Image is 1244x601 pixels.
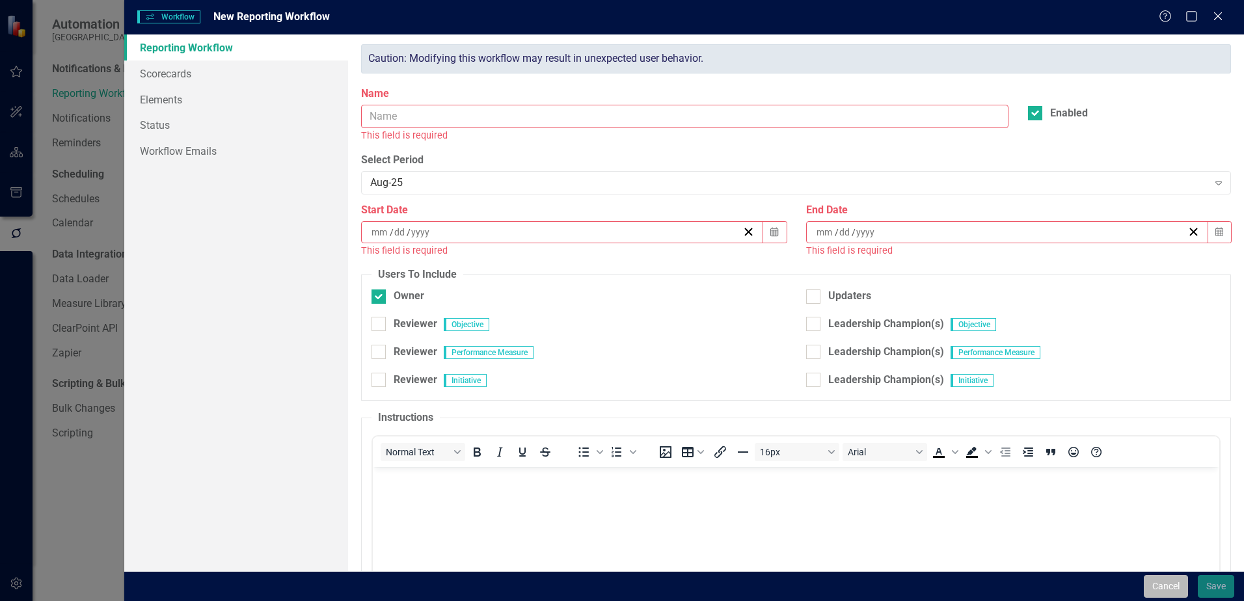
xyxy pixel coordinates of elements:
[1085,443,1107,461] button: Help
[828,373,944,388] div: Leadership Champion(s)
[828,345,944,360] div: Leadership Champion(s)
[444,318,489,331] span: Objective
[806,243,1231,258] div: This field is required
[835,226,839,238] span: /
[394,373,437,388] div: Reviewer
[411,226,431,239] input: yyyy
[361,128,1008,143] div: This field is required
[828,317,944,332] div: Leadership Champion(s)
[124,87,348,113] a: Elements
[124,60,348,87] a: Scorecards
[489,443,511,461] button: Italic
[361,153,1231,168] label: Select Period
[928,443,960,461] div: Text color Black
[994,443,1016,461] button: Decrease indent
[386,447,450,457] span: Normal Text
[407,226,411,238] span: /
[848,447,912,457] span: Arial
[709,443,731,461] button: Insert/edit link
[951,374,994,387] span: Initiative
[655,443,677,461] button: Insert image
[394,289,424,304] div: Owner
[760,447,824,457] span: 16px
[466,443,488,461] button: Bold
[1017,443,1039,461] button: Increase indent
[816,226,835,239] input: mm
[394,345,437,360] div: Reviewer
[372,267,463,282] legend: Users To Include
[361,87,1008,101] label: Name
[1050,106,1088,121] div: Enabled
[444,374,487,387] span: Initiative
[1040,443,1062,461] button: Blockquote
[361,243,786,258] div: This field is required
[372,410,440,425] legend: Instructions
[606,443,638,461] div: Numbered list
[213,10,330,23] span: New Reporting Workflow
[124,34,348,60] a: Reporting Workflow
[361,105,1008,129] input: Name
[843,443,927,461] button: Font Arial
[1062,443,1085,461] button: Emojis
[852,226,856,238] span: /
[1144,575,1188,598] button: Cancel
[828,289,871,304] div: Updaters
[394,317,437,332] div: Reviewer
[124,138,348,164] a: Workflow Emails
[856,226,876,239] input: yyyy
[394,226,407,239] input: dd
[755,443,839,461] button: Font size 16px
[573,443,605,461] div: Bullet list
[361,44,1231,73] div: Caution: Modifying this workflow may result in unexpected user behavior.
[951,318,996,331] span: Objective
[806,203,1231,218] div: End Date
[137,10,200,23] span: Workflow
[951,346,1040,359] span: Performance Measure
[534,443,556,461] button: Strikethrough
[1198,575,1234,598] button: Save
[677,443,709,461] button: Table
[390,226,394,238] span: /
[124,112,348,138] a: Status
[839,226,852,239] input: dd
[381,443,465,461] button: Block Normal Text
[444,346,534,359] span: Performance Measure
[371,226,390,239] input: mm
[361,203,786,218] div: Start Date
[370,175,1208,190] div: Aug-25
[511,443,534,461] button: Underline
[732,443,754,461] button: Horizontal line
[961,443,994,461] div: Background color Black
